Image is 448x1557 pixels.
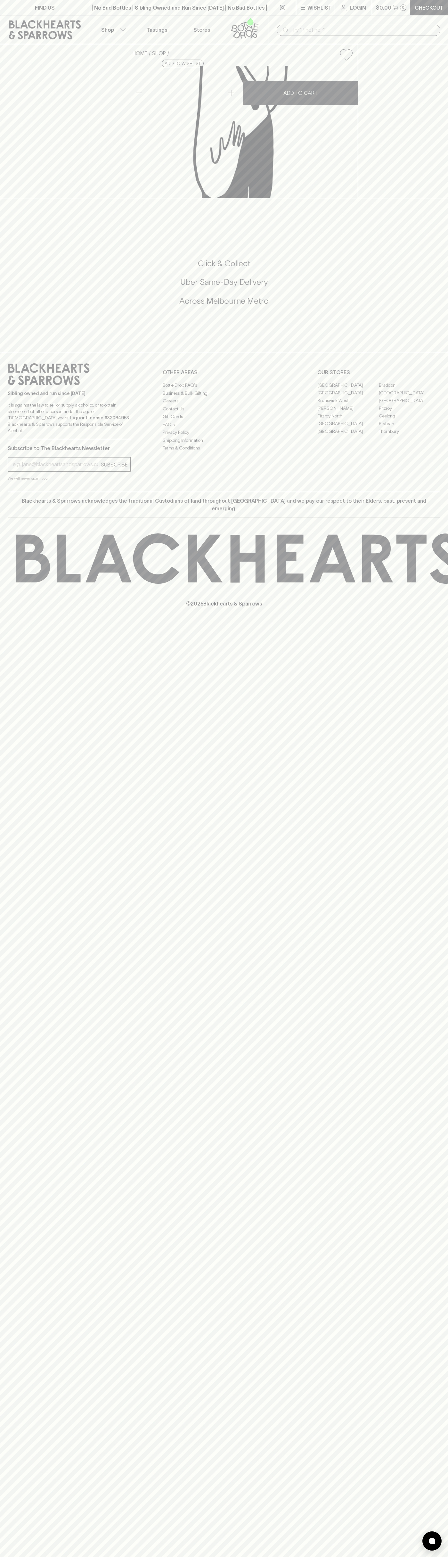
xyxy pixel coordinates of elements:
[243,81,358,105] button: ADD TO CART
[8,233,440,340] div: Call to action block
[163,429,286,436] a: Privacy Policy
[152,50,166,56] a: SHOP
[317,397,379,404] a: Brunswick West
[147,26,167,34] p: Tastings
[283,89,318,97] p: ADD TO CART
[350,4,366,12] p: Login
[317,427,379,435] a: [GEOGRAPHIC_DATA]
[338,47,355,63] button: Add to wishlist
[127,66,358,198] img: Japanese Jigger Stainless 15 / 30ml
[317,389,379,397] a: [GEOGRAPHIC_DATA]
[8,258,440,269] h5: Click & Collect
[163,382,286,389] a: Bottle Drop FAQ's
[163,397,286,405] a: Careers
[163,421,286,428] a: FAQ's
[379,389,440,397] a: [GEOGRAPHIC_DATA]
[379,427,440,435] a: Thornbury
[379,420,440,427] a: Prahran
[12,497,436,512] p: Blackhearts & Sparrows acknowledges the traditional Custodians of land throughout [GEOGRAPHIC_DAT...
[162,60,204,67] button: Add to wishlist
[8,475,131,482] p: We will never spam you
[98,457,130,471] button: SUBSCRIBE
[8,296,440,306] h5: Across Melbourne Metro
[13,459,98,470] input: e.g. jane@blackheartsandsparrows.com.au
[379,381,440,389] a: Braddon
[317,368,440,376] p: OUR STORES
[317,420,379,427] a: [GEOGRAPHIC_DATA]
[179,15,224,44] a: Stores
[134,15,179,44] a: Tastings
[163,436,286,444] a: Shipping Information
[163,444,286,452] a: Terms & Conditions
[415,4,444,12] p: Checkout
[429,1538,435,1544] img: bubble-icon
[163,405,286,413] a: Contact Us
[8,277,440,287] h5: Uber Same-Day Delivery
[193,26,210,34] p: Stores
[376,4,391,12] p: $0.00
[133,50,147,56] a: HOME
[101,26,114,34] p: Shop
[8,444,131,452] p: Subscribe to The Blackhearts Newsletter
[292,25,435,35] input: Try "Pinot noir"
[379,397,440,404] a: [GEOGRAPHIC_DATA]
[101,461,128,468] p: SUBSCRIBE
[317,412,379,420] a: Fitzroy North
[402,6,404,9] p: 0
[8,402,131,434] p: It is against the law to sell or supply alcohol to, or to obtain alcohol on behalf of a person un...
[307,4,332,12] p: Wishlist
[163,413,286,421] a: Gift Cards
[317,404,379,412] a: [PERSON_NAME]
[379,412,440,420] a: Geelong
[163,389,286,397] a: Business & Bulk Gifting
[317,381,379,389] a: [GEOGRAPHIC_DATA]
[90,15,135,44] button: Shop
[379,404,440,412] a: Fitzroy
[35,4,55,12] p: FIND US
[70,415,129,420] strong: Liquor License #32064953
[163,368,286,376] p: OTHER AREAS
[8,390,131,397] p: Sibling owned and run since [DATE]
